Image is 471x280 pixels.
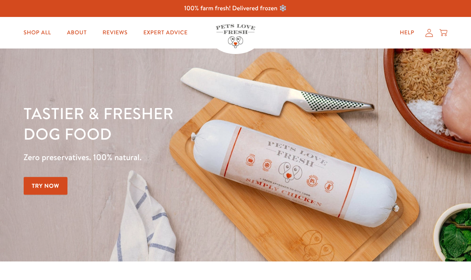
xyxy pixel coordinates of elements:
img: Pets Love Fresh [216,24,255,48]
a: About [61,25,93,41]
a: Expert Advice [137,25,194,41]
a: Reviews [96,25,134,41]
a: Shop All [17,25,58,41]
p: Zero preservatives. 100% natural. [24,150,306,164]
a: Help [394,25,421,41]
h1: Tastier & fresher dog food [24,103,306,144]
a: Try Now [24,177,68,195]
